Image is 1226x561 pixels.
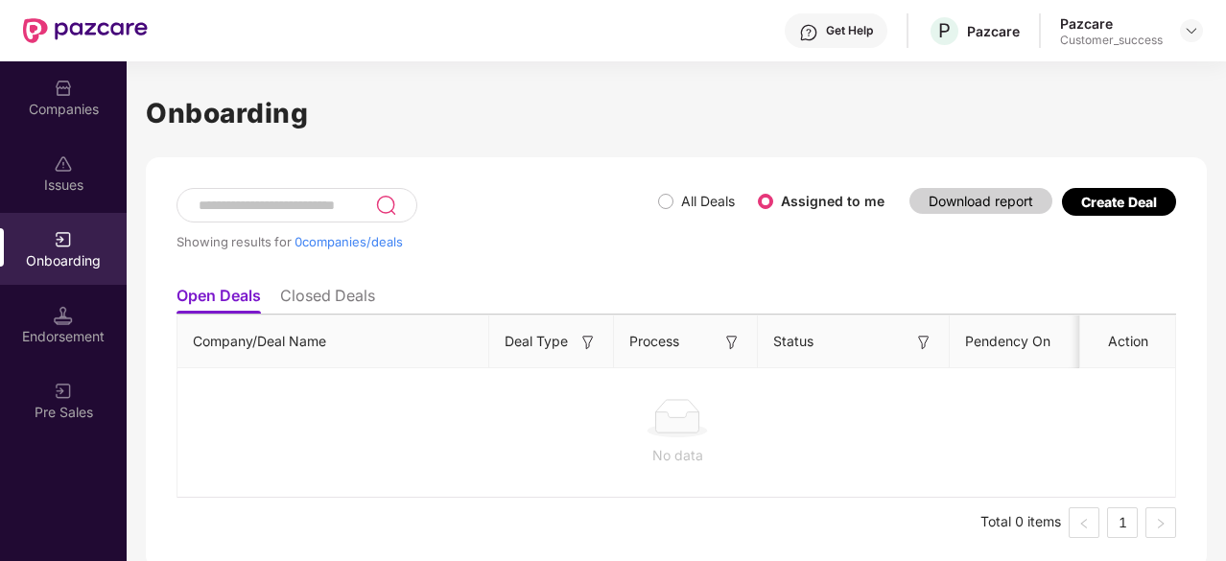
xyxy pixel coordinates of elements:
[967,22,1020,40] div: Pazcare
[781,193,884,209] label: Assigned to me
[1145,507,1176,538] button: right
[1184,23,1199,38] img: svg+xml;base64,PHN2ZyBpZD0iRHJvcGRvd24tMzJ4MzIiIHhtbG5zPSJodHRwOi8vd3d3LnczLm9yZy8yMDAwL3N2ZyIgd2...
[54,382,73,401] img: svg+xml;base64,PHN2ZyB3aWR0aD0iMjAiIGhlaWdodD0iMjAiIHZpZXdCb3g9IjAgMCAyMCAyMCIgZmlsbD0ibm9uZSIgeG...
[965,331,1050,352] span: Pendency On
[1081,194,1157,210] div: Create Deal
[1069,507,1099,538] button: left
[914,333,933,352] img: svg+xml;base64,PHN2ZyB3aWR0aD0iMTYiIGhlaWdodD0iMTYiIHZpZXdCb3g9IjAgMCAxNiAxNiIgZmlsbD0ibm9uZSIgeG...
[54,230,73,249] img: svg+xml;base64,PHN2ZyB3aWR0aD0iMjAiIGhlaWdodD0iMjAiIHZpZXdCb3g9IjAgMCAyMCAyMCIgZmlsbD0ibm9uZSIgeG...
[1080,316,1176,368] th: Action
[1060,14,1163,33] div: Pazcare
[54,306,73,325] img: svg+xml;base64,PHN2ZyB3aWR0aD0iMTQuNSIgaGVpZ2h0PSIxNC41IiB2aWV3Qm94PSIwIDAgMTYgMTYiIGZpbGw9Im5vbm...
[177,286,261,314] li: Open Deals
[54,79,73,98] img: svg+xml;base64,PHN2ZyBpZD0iQ29tcGFuaWVzIiB4bWxucz0iaHR0cDovL3d3dy53My5vcmcvMjAwMC9zdmciIHdpZHRoPS...
[193,445,1162,466] div: No data
[54,154,73,174] img: svg+xml;base64,PHN2ZyBpZD0iSXNzdWVzX2Rpc2FibGVkIiB4bWxucz0iaHR0cDovL3d3dy53My5vcmcvMjAwMC9zdmciIH...
[629,331,679,352] span: Process
[909,188,1052,214] button: Download report
[1069,507,1099,538] li: Previous Page
[1155,518,1167,529] span: right
[722,333,742,352] img: svg+xml;base64,PHN2ZyB3aWR0aD0iMTYiIGhlaWdodD0iMTYiIHZpZXdCb3g9IjAgMCAxNiAxNiIgZmlsbD0ibm9uZSIgeG...
[799,23,818,42] img: svg+xml;base64,PHN2ZyBpZD0iSGVscC0zMngzMiIgeG1sbnM9Imh0dHA6Ly93d3cudzMub3JnLzIwMDAvc3ZnIiB3aWR0aD...
[23,18,148,43] img: New Pazcare Logo
[1078,518,1090,529] span: left
[826,23,873,38] div: Get Help
[578,333,598,352] img: svg+xml;base64,PHN2ZyB3aWR0aD0iMTYiIGhlaWdodD0iMTYiIHZpZXdCb3g9IjAgMCAxNiAxNiIgZmlsbD0ibm9uZSIgeG...
[1060,33,1163,48] div: Customer_success
[177,316,489,368] th: Company/Deal Name
[280,286,375,314] li: Closed Deals
[938,19,951,42] span: P
[681,193,735,209] label: All Deals
[375,194,397,217] img: svg+xml;base64,PHN2ZyB3aWR0aD0iMjQiIGhlaWdodD0iMjUiIHZpZXdCb3g9IjAgMCAyNCAyNSIgZmlsbD0ibm9uZSIgeG...
[177,234,658,249] div: Showing results for
[773,331,813,352] span: Status
[146,92,1207,134] h1: Onboarding
[295,234,403,249] span: 0 companies/deals
[1145,507,1176,538] li: Next Page
[1108,508,1137,537] a: 1
[505,331,568,352] span: Deal Type
[1107,507,1138,538] li: 1
[980,507,1061,538] li: Total 0 items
